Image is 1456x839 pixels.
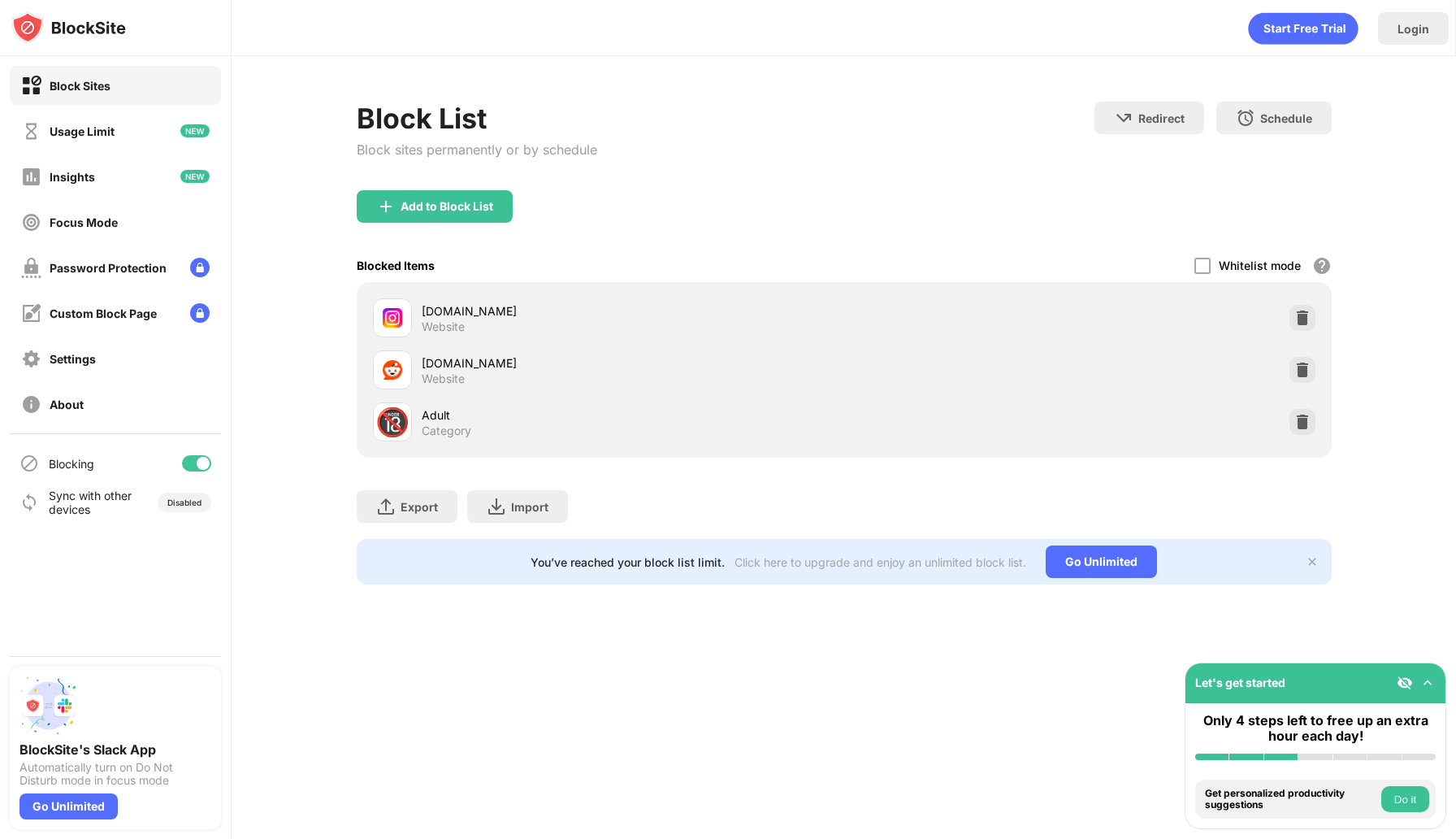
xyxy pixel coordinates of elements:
div: Insights [50,170,95,184]
img: new-icon.svg [180,170,210,183]
div: Usage Limit [50,124,115,138]
div: Custom Block Page [50,306,157,320]
div: Get personalized productivity suggestions [1205,788,1377,811]
img: password-protection-off.svg [21,258,41,278]
img: new-icon.svg [180,124,210,137]
div: Category [422,424,471,438]
div: About [50,398,84,411]
div: You’ve reached your block list limit. [531,555,725,569]
div: Only 4 steps left to free up an extra hour each day! [1195,713,1436,744]
div: animation [1248,12,1358,45]
img: lock-menu.svg [190,303,210,323]
img: blocking-icon.svg [19,454,39,473]
img: block-on.svg [21,76,41,96]
div: Automatically turn on Do Not Disturb mode in focus mode [19,761,211,787]
div: Settings [50,352,96,366]
div: Let's get started [1195,676,1285,689]
div: Website [422,372,465,386]
div: Go Unlimited [1046,546,1157,578]
img: customize-block-page-off.svg [21,303,41,324]
div: Adult [422,406,844,424]
div: [DOMAIN_NAME] [422,354,844,372]
div: Focus Mode [50,215,118,229]
img: settings-off.svg [21,349,41,369]
div: Sync with other devices [49,489,132,516]
div: 🔞 [375,406,409,439]
div: Login [1397,22,1429,36]
img: logo-blocksite.svg [11,11,126,44]
img: time-usage-off.svg [21,121,41,141]
div: Schedule [1260,111,1312,125]
img: about-off.svg [21,394,41,415]
div: Click here to upgrade and enjoy an unlimited block list. [734,555,1026,569]
div: [DOMAIN_NAME] [422,302,844,320]
div: Block sites permanently or by schedule [357,141,597,158]
div: Blocking [49,457,94,471]
div: Whitelist mode [1219,259,1301,272]
img: eye-not-visible.svg [1397,675,1413,691]
div: Redirect [1138,111,1185,125]
img: favicons [383,308,402,328]
div: Website [422,320,465,334]
img: x-button.svg [1306,555,1319,568]
img: focus-off.svg [21,212,41,233]
div: Export [401,500,438,514]
img: push-slack.svg [19,676,78,735]
img: lock-menu.svg [190,258,210,277]
div: Disabled [167,498,201,507]
button: Do it [1381,786,1429,812]
div: Import [511,500,548,514]
div: Block List [357,102,597,135]
div: Go Unlimited [19,793,118,819]
div: Password Protection [50,261,167,275]
div: Add to Block List [401,200,493,213]
img: favicons [383,360,402,380]
img: insights-off.svg [21,167,41,187]
img: sync-icon.svg [19,493,39,512]
div: Block Sites [50,79,110,93]
img: omni-setup-toggle.svg [1419,675,1436,691]
div: BlockSite's Slack App [19,741,211,758]
div: Blocked Items [357,259,435,272]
